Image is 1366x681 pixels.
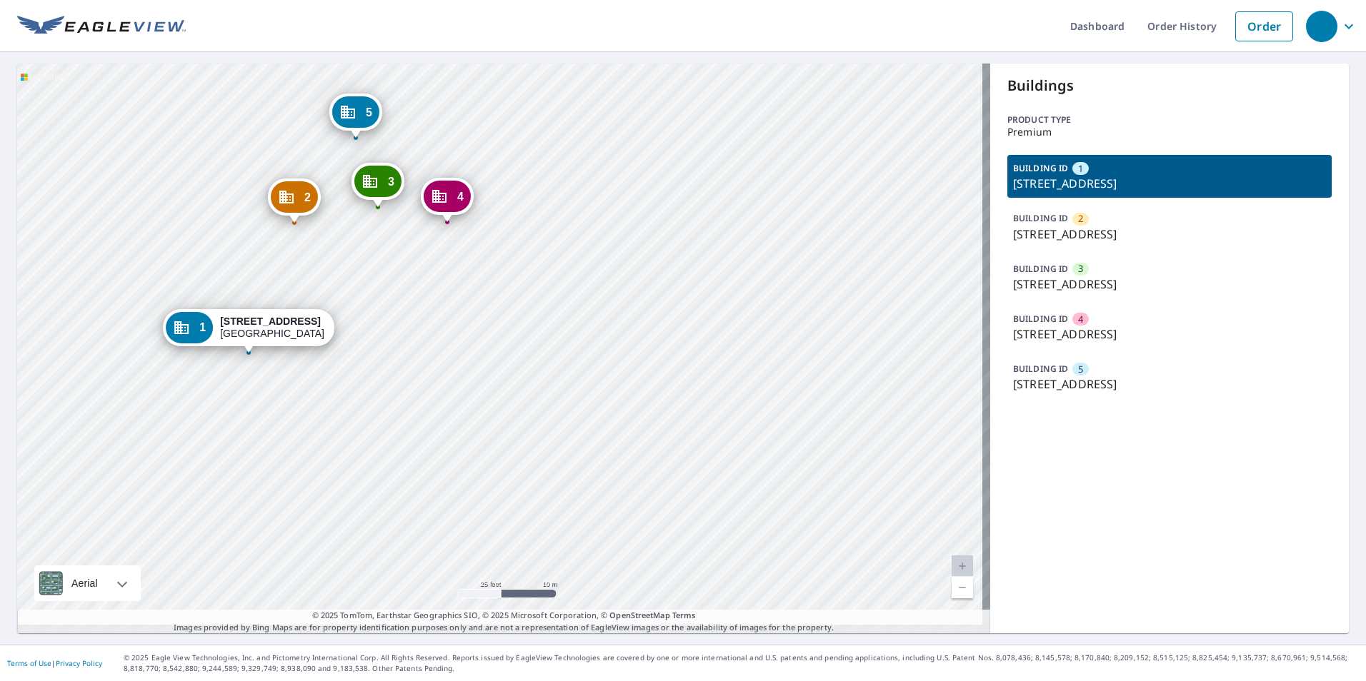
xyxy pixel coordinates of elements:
[220,316,324,340] div: [GEOGRAPHIC_DATA]
[1013,226,1326,243] p: [STREET_ADDRESS]
[366,107,372,118] span: 5
[220,316,321,327] strong: [STREET_ADDRESS]
[17,16,186,37] img: EV Logo
[1078,313,1083,326] span: 4
[457,191,464,202] span: 4
[34,565,141,601] div: Aerial
[56,658,102,668] a: Privacy Policy
[1078,212,1083,226] span: 2
[1013,326,1326,343] p: [STREET_ADDRESS]
[1013,162,1068,174] p: BUILDING ID
[672,610,696,620] a: Terms
[1235,11,1293,41] a: Order
[7,659,102,667] p: |
[952,555,973,577] a: Current Level 20, Zoom In Disabled
[421,178,474,222] div: Dropped pin, building 4, Commercial property, 612 W Creek St Fredericksburg, TX 78624
[1007,75,1332,96] p: Buildings
[388,176,394,187] span: 3
[952,577,973,598] a: Current Level 20, Zoom Out
[268,178,321,223] div: Dropped pin, building 2, Commercial property, 612 W Creek St Fredericksburg, TX 78624
[1007,113,1332,126] p: Product type
[1013,313,1068,325] p: BUILDING ID
[312,610,696,622] span: © 2025 TomTom, Earthstar Geographics SIO, © 2025 Microsoft Corporation, ©
[304,192,311,203] span: 2
[1078,262,1083,276] span: 3
[1013,175,1326,192] p: [STREET_ADDRESS]
[1007,126,1332,138] p: Premium
[1078,162,1083,176] span: 1
[1078,363,1083,376] span: 5
[124,652,1359,674] p: © 2025 Eagle View Technologies, Inc. and Pictometry International Corp. All Rights Reserved. Repo...
[1013,375,1326,393] p: [STREET_ADDRESS]
[199,322,206,333] span: 1
[1013,276,1326,293] p: [STREET_ADDRESS]
[352,163,404,207] div: Dropped pin, building 3, Commercial property, 612 W Creek St Fredericksburg, TX 78624
[7,658,51,668] a: Terms of Use
[163,309,334,353] div: Dropped pin, building 1, Commercial property, 612 W Creek St Fredericksburg, TX 78624
[1013,212,1068,224] p: BUILDING ID
[609,610,669,620] a: OpenStreetMap
[17,610,990,633] p: Images provided by Bing Maps are for property identification purposes only and are not a represen...
[1013,263,1068,275] p: BUILDING ID
[1013,363,1068,375] p: BUILDING ID
[329,94,382,138] div: Dropped pin, building 5, Commercial property, 612 W Creek St Fredericksburg, TX 78624
[67,565,102,601] div: Aerial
